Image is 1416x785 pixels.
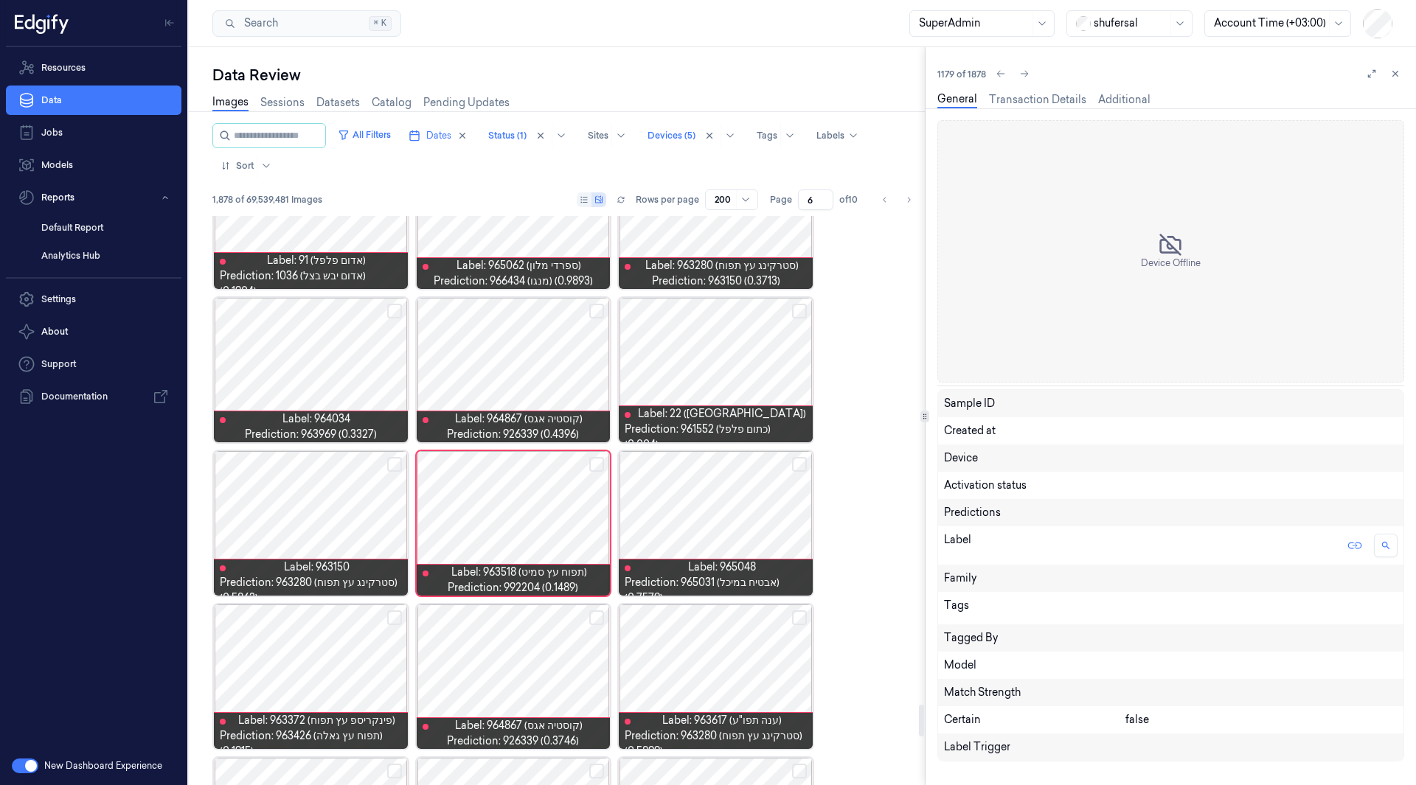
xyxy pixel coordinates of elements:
[944,739,1398,755] div: Label Trigger
[944,423,1398,439] div: Created at
[403,124,473,147] button: Dates
[267,253,366,268] span: Label: 91 (אדום פלפל)
[944,532,1125,559] div: Label
[1141,257,1201,270] span: Device Offline
[937,91,977,108] a: General
[625,575,807,606] span: Prediction: 965031 (אבטיח במיכל) (0.7579)
[212,10,401,37] button: Search⌘K
[423,95,510,111] a: Pending Updates
[792,610,807,625] button: Select row
[316,95,360,111] a: Datasets
[426,129,451,142] span: Dates
[212,193,322,206] span: 1,878 of 69,539,481 Images
[451,565,587,580] span: Label: 963518 (תפוח עץ סמיט)
[372,95,412,111] a: Catalog
[455,718,583,733] span: Label: 964867 (קוסטיה אגס)
[652,273,780,289] span: Prediction: 963150 (0.3713)
[944,712,1125,728] div: Certain
[29,215,181,240] a: Default Report
[638,406,806,422] span: Label: 22 ([GEOGRAPHIC_DATA])
[662,713,782,728] span: Label: 963617 (ענה תפו"ע)
[284,559,350,575] span: Label: 963150
[387,304,402,318] button: Select row
[944,571,1398,586] div: Family
[645,258,799,273] span: Label: 963280 (סטרקינג עץ תפוח)
[220,728,402,759] span: Prediction: 963426 (תפוח עץ גאלה) (0.1915)
[220,575,402,606] span: Prediction: 963280 (סטרקינג עץ תפוח) (0.5863)
[6,382,181,411] a: Documentation
[944,396,1125,411] div: Sample ID
[625,728,807,759] span: Prediction: 963280 (סטרקינג עץ תפוח) (0.5899)
[387,610,402,625] button: Select row
[238,15,278,31] span: Search
[989,92,1086,108] a: Transaction Details
[158,11,181,35] button: Toggle Navigation
[792,764,807,778] button: Select row
[770,193,792,206] span: Page
[944,450,1125,466] div: Device
[6,285,181,314] a: Settings
[944,685,1398,700] div: Match Strength
[875,189,919,210] nav: pagination
[387,764,402,778] button: Select row
[457,258,581,273] span: Label: 965062 (ספרדי מלון)
[6,349,181,379] a: Support
[875,189,895,210] button: Go to previous page
[944,630,1398,646] div: Tagged By
[447,427,579,442] span: Prediction: 926339 (0.4396)
[448,580,578,596] span: Prediction: 992204 (0.1489)
[6,150,181,180] a: Models
[792,304,807,318] button: Select row
[212,94,249,111] a: Images
[589,457,604,472] button: Select row
[839,193,863,206] span: of 10
[589,610,604,625] button: Select row
[625,422,807,453] span: Prediction: 961552 (כתום פלפל) (0.004)
[6,317,181,346] button: About
[944,478,1398,493] div: Activation status
[589,304,604,318] button: Select row
[447,733,579,749] span: Prediction: 926339 (0.3746)
[220,268,402,299] span: Prediction: 1036 (אדום יבש בצל) (0.1904)
[944,598,1125,618] div: Tags
[332,123,397,147] button: All Filters
[6,183,181,212] button: Reports
[944,657,1125,673] div: Model
[688,559,756,575] span: Label: 965048
[387,457,402,472] button: Select row
[937,68,986,80] span: 1179 of 1878
[260,95,305,111] a: Sessions
[6,53,181,83] a: Resources
[636,193,699,206] p: Rows per page
[6,118,181,147] a: Jobs
[792,457,807,472] button: Select row
[238,713,395,728] span: Label: 963372 (פינקריספ עץ תפוח)
[1098,92,1150,108] a: Additional
[455,411,583,427] span: Label: 964867 (קוסטיה אגס)
[212,65,925,86] div: Data Review
[944,505,1125,520] div: Predictions
[282,411,350,427] span: Label: 964034
[6,86,181,115] a: Data
[29,243,181,268] a: Analytics Hub
[434,273,593,289] span: Prediction: 966434 (מנגו) (0.9893)
[1125,712,1398,728] div: false
[898,189,919,210] button: Go to next page
[245,427,377,442] span: Prediction: 963969 (0.3327)
[589,764,604,778] button: Select row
